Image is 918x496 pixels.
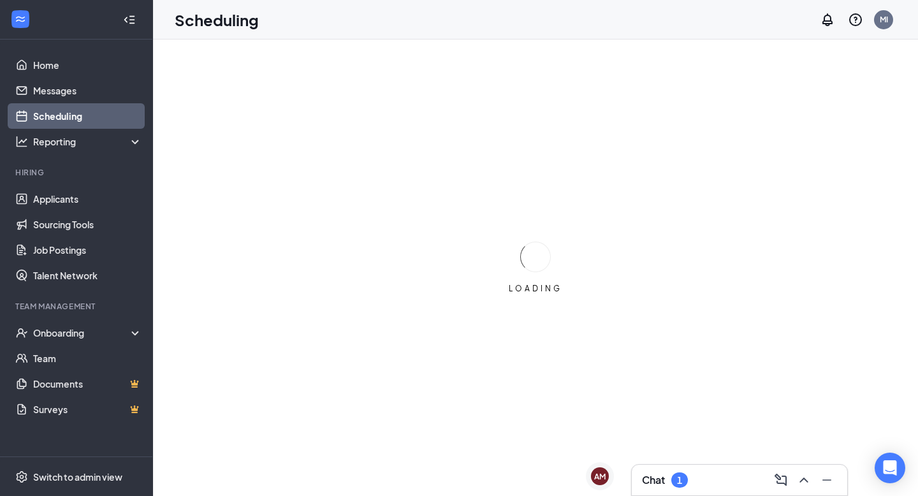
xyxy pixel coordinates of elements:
[175,9,259,31] h1: Scheduling
[15,167,140,178] div: Hiring
[875,453,905,483] div: Open Intercom Messenger
[33,326,131,339] div: Onboarding
[820,12,835,27] svg: Notifications
[794,470,814,490] button: ChevronUp
[880,14,888,25] div: MI
[33,346,142,371] a: Team
[33,470,122,483] div: Switch to admin view
[33,237,142,263] a: Job Postings
[33,78,142,103] a: Messages
[33,135,143,148] div: Reporting
[33,371,142,397] a: DocumentsCrown
[642,473,665,487] h3: Chat
[15,301,140,312] div: Team Management
[33,263,142,288] a: Talent Network
[817,470,837,490] button: Minimize
[123,13,136,26] svg: Collapse
[33,103,142,129] a: Scheduling
[594,471,606,482] div: AM
[848,12,863,27] svg: QuestionInfo
[796,472,812,488] svg: ChevronUp
[15,135,28,148] svg: Analysis
[819,472,834,488] svg: Minimize
[15,470,28,483] svg: Settings
[33,52,142,78] a: Home
[504,283,567,294] div: LOADING
[771,470,791,490] button: ComposeMessage
[33,212,142,237] a: Sourcing Tools
[33,397,142,422] a: SurveysCrown
[677,475,682,486] div: 1
[33,186,142,212] a: Applicants
[14,13,27,26] svg: WorkstreamLogo
[15,326,28,339] svg: UserCheck
[773,472,789,488] svg: ComposeMessage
